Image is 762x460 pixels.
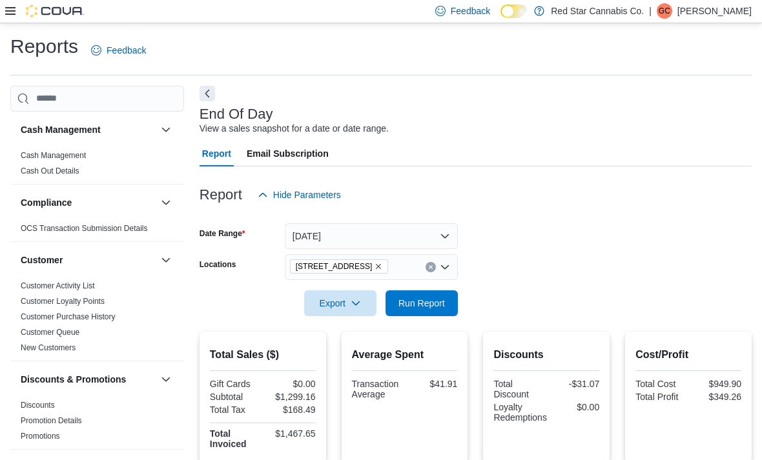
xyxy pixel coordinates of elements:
[493,402,547,423] div: Loyalty Redemptions
[210,379,260,389] div: Gift Cards
[290,259,389,274] span: 15191 Yonge St.
[304,290,376,316] button: Export
[285,223,458,249] button: [DATE]
[200,86,215,101] button: Next
[210,405,260,415] div: Total Tax
[265,392,316,402] div: $1,299.16
[158,195,174,210] button: Compliance
[158,122,174,137] button: Cash Management
[21,297,105,306] a: Customer Loyalty Points
[657,3,672,19] div: Gianfranco Catalano
[635,392,686,402] div: Total Profit
[10,397,184,449] div: Discounts & Promotions
[426,262,436,272] button: Clear input
[312,290,369,316] span: Export
[158,372,174,387] button: Discounts & Promotions
[691,379,741,389] div: $949.90
[21,196,72,209] h3: Compliance
[649,3,652,19] p: |
[10,278,184,361] div: Customer
[440,262,450,272] button: Open list of options
[21,416,82,425] a: Promotion Details
[210,392,260,402] div: Subtotal
[21,151,86,160] a: Cash Management
[210,428,247,449] strong: Total Invoiced
[677,3,752,19] p: [PERSON_NAME]
[21,373,126,386] h3: Discounts & Promotions
[21,196,156,209] button: Compliance
[352,347,458,363] h2: Average Spent
[21,254,156,266] button: Customer
[21,123,101,136] h3: Cash Management
[352,379,402,399] div: Transaction Average
[21,432,60,441] a: Promotions
[500,5,528,18] input: Dark Mode
[493,379,544,399] div: Total Discount
[200,228,245,239] label: Date Range
[273,188,341,201] span: Hide Parameters
[200,187,242,203] h3: Report
[659,3,670,19] span: GC
[21,373,156,386] button: Discounts & Promotions
[107,44,146,57] span: Feedback
[265,405,316,415] div: $168.49
[635,379,686,389] div: Total Cost
[265,379,316,389] div: $0.00
[10,148,184,184] div: Cash Management
[386,290,458,316] button: Run Report
[10,221,184,241] div: Compliance
[265,428,316,439] div: $1,467.65
[21,328,79,337] a: Customer Queue
[21,281,95,290] a: Customer Activity List
[635,347,741,363] h2: Cost/Profit
[407,379,457,389] div: $41.91
[21,312,116,321] a: Customer Purchase History
[549,379,599,389] div: -$31.07
[551,3,644,19] p: Red Star Cannabis Co.
[21,343,76,352] a: New Customers
[691,392,741,402] div: $349.26
[252,182,346,208] button: Hide Parameters
[86,37,151,63] a: Feedback
[158,252,174,268] button: Customer
[493,347,599,363] h2: Discounts
[21,254,63,266] h3: Customer
[500,18,501,19] span: Dark Mode
[26,5,84,17] img: Cova
[375,263,382,270] button: Remove 15191 Yonge St. from selection in this group
[202,141,231,166] span: Report
[210,347,316,363] h2: Total Sales ($)
[21,224,148,233] a: OCS Transaction Submission Details
[10,34,78,59] h1: Reports
[451,5,490,17] span: Feedback
[247,141,329,166] span: Email Subscription
[552,402,599,412] div: $0.00
[200,122,389,135] div: View a sales snapshot for a date or date range.
[21,401,55,410] a: Discounts
[21,123,156,136] button: Cash Management
[296,260,373,273] span: [STREET_ADDRESS]
[21,166,79,175] a: Cash Out Details
[398,297,445,310] span: Run Report
[200,106,273,122] h3: End Of Day
[200,259,236,270] label: Locations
